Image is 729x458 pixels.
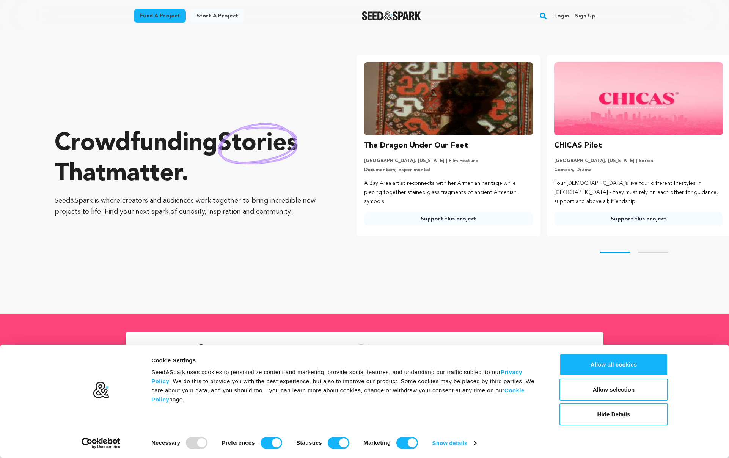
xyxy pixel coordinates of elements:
[55,195,326,217] p: Seed&Spark is where creators and audiences work together to bring incredible new projects to life...
[554,179,723,206] p: Four [DEMOGRAPHIC_DATA]’s live four different lifestyles in [GEOGRAPHIC_DATA] - they must rely on...
[151,368,542,404] div: Seed&Spark uses cookies to personalize content and marketing, provide social features, and unders...
[364,167,533,173] p: Documentary, Experimental
[559,354,668,376] button: Allow all cookies
[222,439,255,446] strong: Preferences
[364,212,533,226] a: Support this project
[190,9,244,23] a: Start a project
[151,369,522,384] a: Privacy Policy
[134,9,186,23] a: Fund a project
[364,179,533,206] p: A Bay Area artist reconnects with her Armenian heritage while piecing together stained glass frag...
[554,167,723,173] p: Comedy, Drama
[68,438,134,449] a: Usercentrics Cookiebot - opens in a new window
[151,356,542,365] div: Cookie Settings
[364,62,533,135] img: The Dragon Under Our Feet image
[364,158,533,164] p: [GEOGRAPHIC_DATA], [US_STATE] | Film Feature
[554,212,723,226] a: Support this project
[362,11,421,20] img: Seed&Spark Logo Dark Mode
[554,62,723,135] img: CHICAS Pilot image
[554,140,602,152] h3: CHICAS Pilot
[559,379,668,401] button: Allow selection
[575,10,595,22] a: Sign up
[296,439,322,446] strong: Statistics
[559,403,668,425] button: Hide Details
[554,158,723,164] p: [GEOGRAPHIC_DATA], [US_STATE] | Series
[364,140,468,152] h3: The Dragon Under Our Feet
[55,129,326,189] p: Crowdfunding that .
[218,123,298,164] img: hand sketched image
[554,10,569,22] a: Login
[106,162,181,186] span: matter
[362,11,421,20] a: Seed&Spark Homepage
[432,438,476,449] a: Show details
[93,381,110,399] img: logo
[363,439,391,446] strong: Marketing
[151,439,180,446] strong: Necessary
